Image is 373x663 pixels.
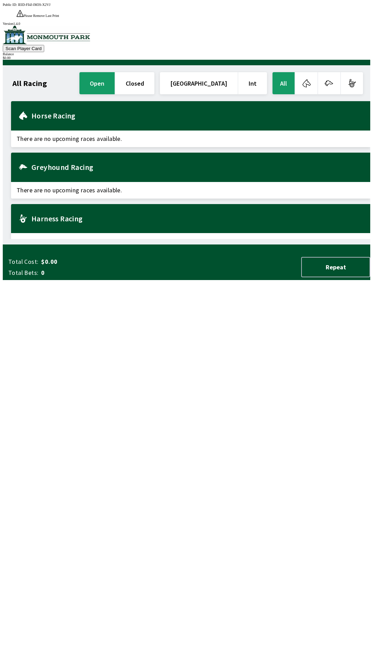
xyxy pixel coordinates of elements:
span: 0 [41,269,150,277]
h2: Harness Racing [31,216,365,221]
span: Repeat [307,263,364,271]
span: There are no upcoming races available. [11,182,370,199]
span: $0.00 [41,258,150,266]
button: [GEOGRAPHIC_DATA] [160,72,238,94]
span: Total Bets: [8,269,38,277]
h1: All Racing [12,80,47,86]
span: Total Cost: [8,258,38,266]
h2: Horse Racing [31,113,365,118]
button: Repeat [301,257,370,277]
div: Version 1.4.0 [3,22,370,26]
button: Scan Player Card [3,45,44,52]
div: Public ID: [3,3,370,7]
span: IEID-FI4J-IM3S-X2VJ [18,3,50,7]
div: Balance [3,52,370,56]
span: There are no upcoming races available. [11,233,370,250]
h2: Greyhound Racing [31,164,365,170]
button: closed [115,72,154,94]
img: venue logo [3,26,90,44]
span: There are no upcoming races available. [11,131,370,147]
button: Int [238,72,267,94]
span: Please Remove Last Print [23,14,59,18]
button: All [272,72,295,94]
div: $ 0.00 [3,56,370,60]
button: open [79,72,115,94]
